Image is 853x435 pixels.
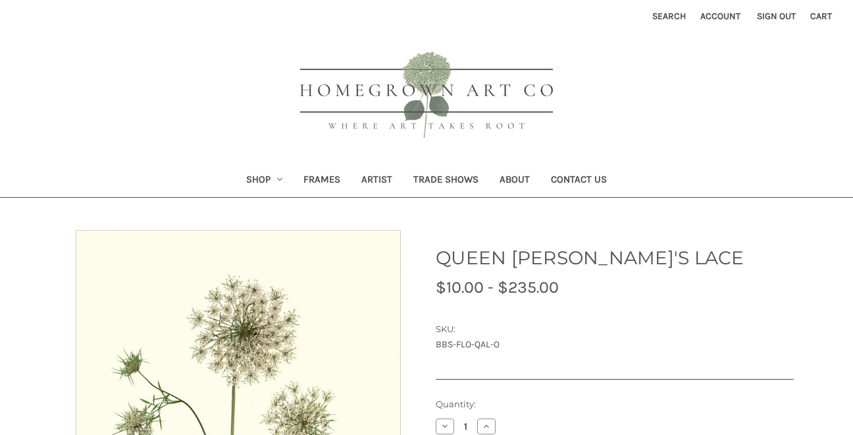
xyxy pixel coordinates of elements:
[236,165,294,197] a: Shop
[436,323,790,336] dt: SKU:
[540,165,617,197] a: Contact Us
[436,398,794,411] label: Quantity:
[436,337,794,351] dd: BBS-FLO-QAL-O
[403,165,489,197] a: Trade Shows
[436,277,559,297] span: $10.00 - $235.00
[278,37,575,156] img: HOMEGROWN ART CO
[293,165,351,197] a: Frames
[810,11,832,22] span: Cart
[351,165,403,197] a: Artist
[489,165,540,197] a: About
[436,244,794,272] h1: QUEEN [PERSON_NAME]'S LACE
